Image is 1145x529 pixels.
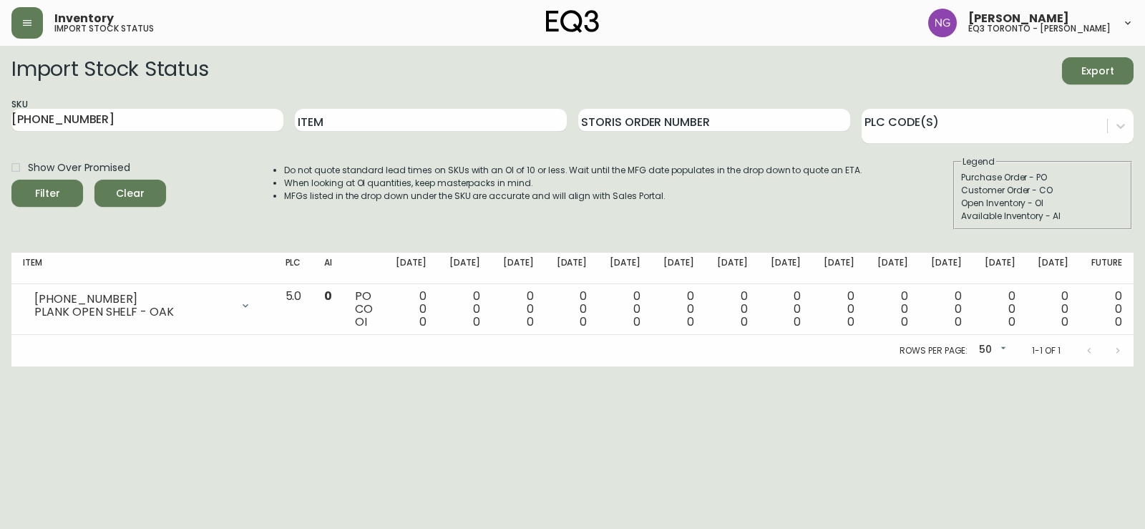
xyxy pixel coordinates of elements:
li: MFGs listed in the drop down under the SKU are accurate and will align with Sales Portal. [284,190,862,203]
span: 0 [847,314,854,330]
th: [DATE] [384,253,438,284]
div: 0 0 [931,290,962,329]
button: Filter [11,180,83,207]
button: Clear [94,180,166,207]
div: 0 0 [824,290,854,329]
div: 0 0 [503,290,534,329]
div: 0 0 [877,290,908,329]
div: PO CO [355,290,373,329]
div: 0 0 [985,290,1015,329]
div: 0 0 [717,290,748,329]
span: Inventory [54,13,114,24]
th: [DATE] [759,253,813,284]
span: Clear [106,185,155,203]
th: [DATE] [438,253,492,284]
span: 0 [955,314,962,330]
div: Customer Order - CO [961,184,1124,197]
div: Open Inventory - OI [961,197,1124,210]
th: [DATE] [545,253,599,284]
th: Future [1080,253,1134,284]
div: 50 [973,339,1009,362]
div: 0 0 [610,290,640,329]
div: 0 0 [557,290,588,329]
legend: Legend [961,155,996,168]
div: Purchase Order - PO [961,171,1124,184]
th: PLC [274,253,313,284]
div: 0 0 [771,290,801,329]
div: 0 0 [1091,290,1122,329]
th: [DATE] [866,253,920,284]
img: logo [546,10,599,33]
th: [DATE] [492,253,545,284]
th: [DATE] [706,253,759,284]
span: 0 [741,314,748,330]
h2: Import Stock Status [11,57,208,84]
li: When looking at OI quantities, keep masterpacks in mind. [284,177,862,190]
p: Rows per page: [900,344,968,357]
p: 1-1 of 1 [1032,344,1061,357]
span: 0 [473,314,480,330]
span: 0 [794,314,801,330]
span: 0 [324,288,332,304]
div: 0 0 [449,290,480,329]
h5: import stock status [54,24,154,33]
div: 0 0 [1038,290,1068,329]
div: [PHONE_NUMBER] [34,293,231,306]
span: 0 [901,314,908,330]
span: 0 [419,314,427,330]
span: 0 [633,314,640,330]
td: 5.0 [274,284,313,335]
span: 0 [1115,314,1122,330]
span: 0 [1008,314,1015,330]
th: AI [313,253,343,284]
span: Show Over Promised [28,160,130,175]
span: 0 [687,314,694,330]
span: OI [355,314,367,330]
div: 0 0 [396,290,427,329]
span: Export [1073,62,1122,80]
div: 0 0 [663,290,694,329]
th: [DATE] [920,253,973,284]
span: 0 [527,314,534,330]
th: [DATE] [1026,253,1080,284]
th: [DATE] [598,253,652,284]
div: [PHONE_NUMBER]PLANK OPEN SHELF - OAK [23,290,263,321]
div: PLANK OPEN SHELF - OAK [34,306,231,319]
span: 0 [1061,314,1068,330]
div: Available Inventory - AI [961,210,1124,223]
th: [DATE] [652,253,706,284]
th: Item [11,253,274,284]
h5: eq3 toronto - [PERSON_NAME] [968,24,1111,33]
th: [DATE] [973,253,1027,284]
li: Do not quote standard lead times on SKUs with an OI of 10 or less. Wait until the MFG date popula... [284,164,862,177]
span: [PERSON_NAME] [968,13,1069,24]
span: 0 [580,314,587,330]
th: [DATE] [812,253,866,284]
img: e41bb40f50a406efe12576e11ba219ad [928,9,957,37]
div: Filter [35,185,60,203]
button: Export [1062,57,1134,84]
